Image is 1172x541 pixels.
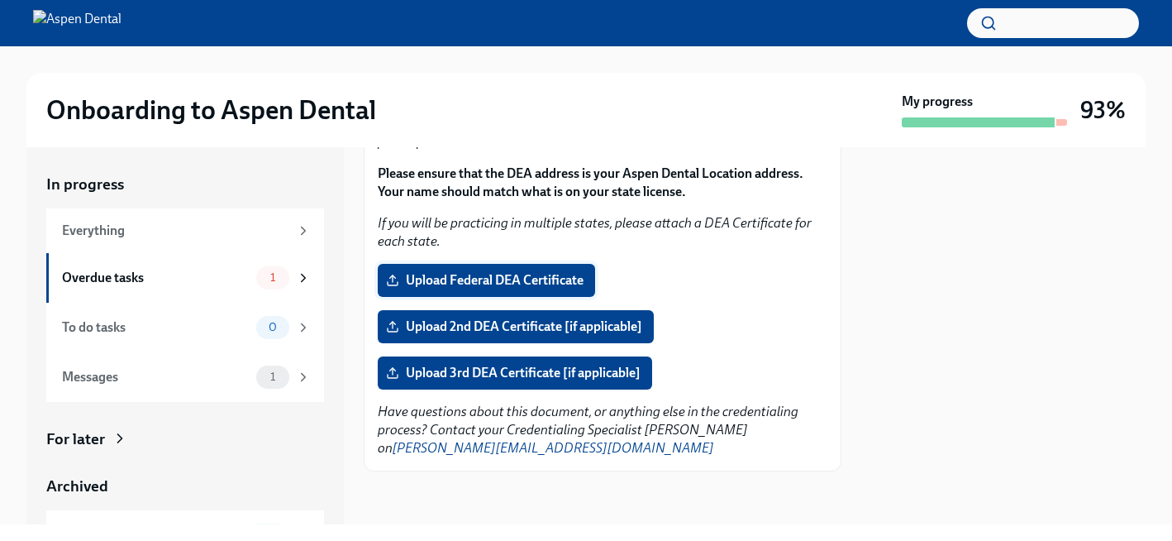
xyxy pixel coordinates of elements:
span: Upload 2nd DEA Certificate [if applicable] [389,318,642,335]
label: Upload 3rd DEA Certificate [if applicable] [378,357,652,390]
a: For later [46,428,324,450]
h3: 93% [1080,95,1126,125]
span: 1 [260,371,285,383]
strong: Please ensure that the DEA address is your Aspen Dental Location address. Your name should match ... [378,165,803,199]
span: 1 [260,271,285,284]
div: Messages [62,368,250,386]
em: Have questions about this document, or anything else in the credentialing process? Contact your C... [378,404,798,456]
div: Overdue tasks [62,269,250,287]
a: [PERSON_NAME][EMAIL_ADDRESS][DOMAIN_NAME] [393,440,714,456]
a: Messages1 [46,352,324,402]
h2: Onboarding to Aspen Dental [46,93,376,127]
em: If you will be practicing in multiple states, please attach a DEA Certificate for each state. [378,215,812,249]
a: To do tasks0 [46,303,324,352]
div: Everything [62,222,289,240]
span: 0 [259,321,287,333]
div: For later [46,428,105,450]
a: In progress [46,174,324,195]
a: Everything [46,208,324,253]
span: Upload Federal DEA Certificate [389,272,584,289]
div: To do tasks [62,318,250,337]
img: Aspen Dental [33,10,121,36]
label: Upload 2nd DEA Certificate [if applicable] [378,310,654,343]
a: Archived [46,476,324,497]
span: Upload 3rd DEA Certificate [if applicable] [389,365,641,381]
strong: My progress [902,93,973,111]
a: Overdue tasks1 [46,253,324,303]
label: Upload Federal DEA Certificate [378,264,595,297]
